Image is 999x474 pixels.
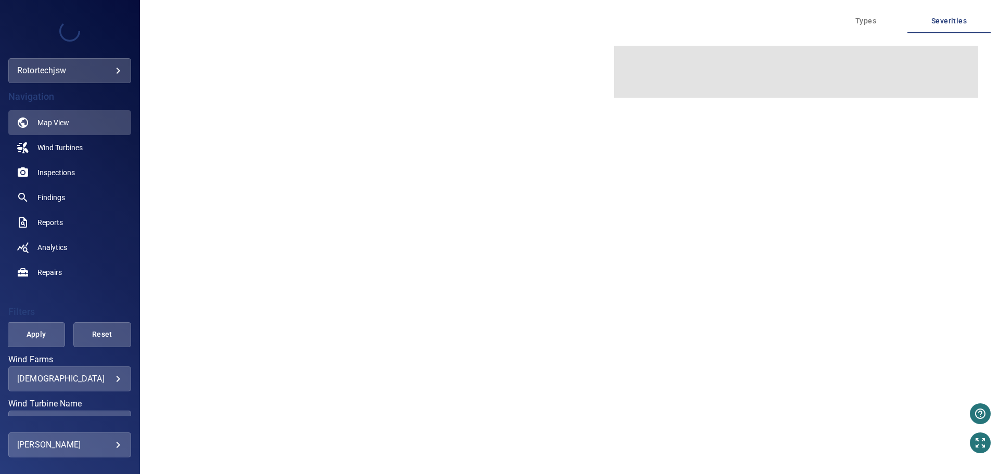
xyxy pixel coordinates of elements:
[73,322,131,347] button: Reset
[914,15,984,28] span: Severities
[7,322,65,347] button: Apply
[8,411,131,436] div: Wind Turbine Name
[8,260,131,285] a: repairs noActive
[830,15,901,28] span: Types
[8,91,131,102] h4: Navigation
[8,366,131,391] div: Wind Farms
[8,235,131,260] a: analytics noActive
[37,267,62,278] span: Repairs
[8,58,131,83] div: rotortechjsw
[8,110,131,135] a: map active
[37,167,75,178] span: Inspections
[8,307,131,317] h4: Filters
[8,355,131,364] label: Wind Farms
[8,210,131,235] a: reports noActive
[8,135,131,160] a: windturbines noActive
[17,62,122,79] div: rotortechjsw
[37,192,65,203] span: Findings
[17,437,122,453] div: [PERSON_NAME]
[37,117,69,128] span: Map View
[37,142,83,153] span: Wind Turbines
[8,160,131,185] a: inspections noActive
[37,242,67,253] span: Analytics
[8,400,131,408] label: Wind Turbine Name
[8,185,131,210] a: findings noActive
[20,328,52,341] span: Apply
[37,217,63,228] span: Reports
[17,374,122,384] div: [DEMOGRAPHIC_DATA]
[86,328,118,341] span: Reset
